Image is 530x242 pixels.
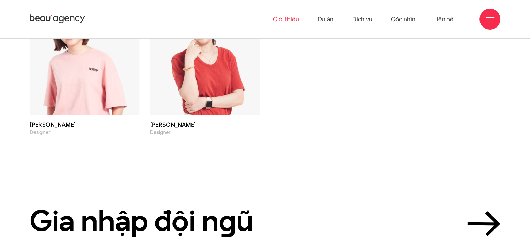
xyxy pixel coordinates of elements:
[30,130,139,135] p: Designer
[150,130,260,135] p: Designer
[30,205,253,236] h2: Gia nhập đội n ũ
[30,205,500,236] a: Gia nhập đội ngũ
[150,122,260,128] h3: [PERSON_NAME]
[30,122,139,128] h3: [PERSON_NAME]
[219,200,236,241] en: g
